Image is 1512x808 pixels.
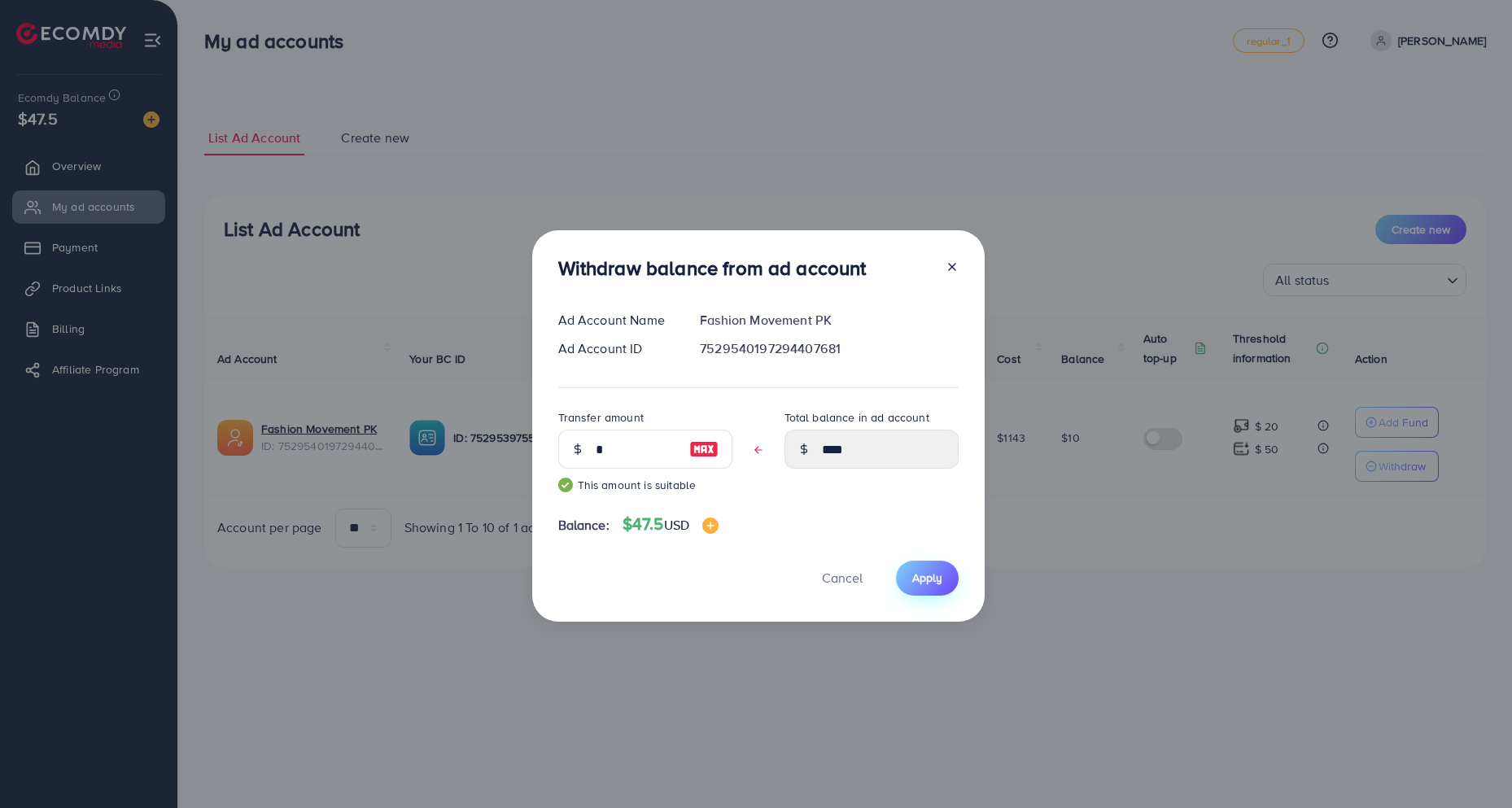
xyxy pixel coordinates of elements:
[822,569,863,587] span: Cancel
[558,516,610,535] span: Balance:
[545,311,688,330] div: Ad Account Name
[802,561,883,596] button: Cancel
[896,561,959,596] button: Apply
[664,516,689,534] span: USD
[912,570,942,586] span: Apply
[702,518,719,534] img: image
[687,339,971,358] div: 7529540197294407681
[558,256,867,280] h3: Withdraw balance from ad account
[558,477,732,493] small: This amount is suitable
[1443,735,1500,796] iframe: Chat
[623,514,719,535] h4: $47.5
[784,409,929,426] label: Total balance in ad account
[558,409,644,426] label: Transfer amount
[689,439,719,459] img: image
[545,339,688,358] div: Ad Account ID
[687,311,971,330] div: Fashion Movement PK
[558,478,573,492] img: guide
